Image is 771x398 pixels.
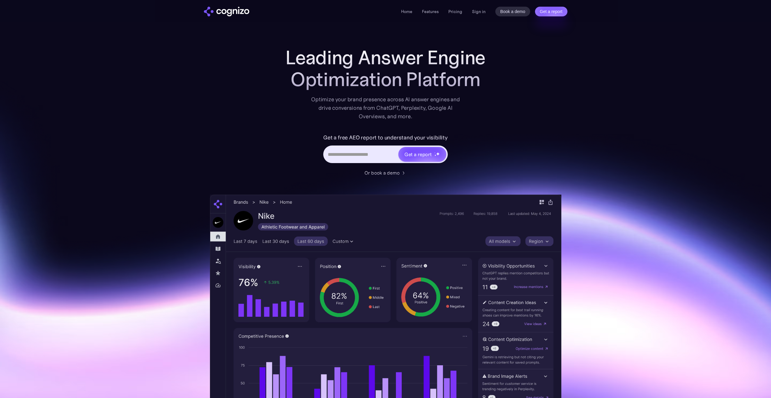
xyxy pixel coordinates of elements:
[495,7,530,16] a: Book a demo
[264,47,507,90] h1: Leading Answer Engine Optimization Platform
[422,9,439,14] a: Features
[398,146,447,162] a: Get a reportstarstarstar
[311,95,460,121] div: Optimize your brand presence across AI answer engines and drive conversions from ChatGPT, Perplex...
[364,169,407,176] a: Or book a demo
[364,169,400,176] div: Or book a demo
[204,7,249,16] a: home
[401,9,412,14] a: Home
[404,151,432,158] div: Get a report
[535,7,567,16] a: Get a report
[204,7,249,16] img: cognizo logo
[323,133,448,166] form: Hero URL Input Form
[472,8,486,15] a: Sign in
[323,133,448,142] label: Get a free AEO report to understand your visibility
[434,154,437,156] img: star
[448,9,462,14] a: Pricing
[436,152,440,156] img: star
[434,152,435,153] img: star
